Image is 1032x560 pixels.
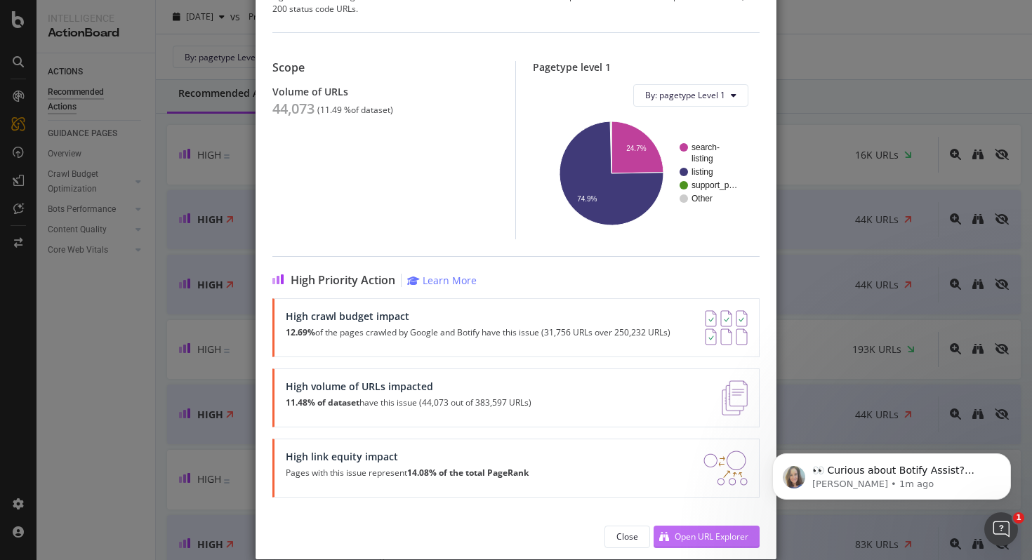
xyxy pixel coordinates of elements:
div: Volume of URLs [272,86,498,98]
div: Close [616,531,638,542]
text: 24.7% [626,145,646,152]
img: DDxVyA23.png [703,451,748,486]
strong: 12.69% [286,326,315,338]
strong: 14.08% of the total PageRank [407,467,529,479]
text: search- [692,142,720,152]
button: By: pagetype Level 1 [633,84,748,107]
svg: A chart. [544,118,748,228]
text: Other [692,194,713,204]
div: 44,073 [272,100,315,117]
div: High crawl budget impact [286,310,670,322]
div: ( 11.49 % of dataset ) [317,105,393,115]
div: Scope [272,61,498,74]
img: AY0oso9MOvYAAAAASUVORK5CYII= [705,310,748,345]
span: 1 [1013,512,1024,524]
span: High Priority Action [291,274,395,287]
span: By: pagetype Level 1 [645,89,725,101]
div: Pagetype level 1 [533,61,760,73]
div: High volume of URLs impacted [286,380,531,392]
text: 74.9% [577,195,597,203]
div: Open URL Explorer [675,531,748,542]
button: Close [604,526,650,548]
p: Pages with this issue represent [286,468,529,478]
img: e5DMFwAAAABJRU5ErkJggg== [722,380,748,415]
text: listing [692,154,713,164]
p: have this issue (44,073 out of 383,597 URLs) [286,398,531,408]
iframe: Intercom live chat [984,512,1018,546]
text: support_p… [692,180,737,190]
div: High link equity impact [286,451,529,462]
a: Learn More [407,274,477,287]
text: listing [692,167,713,177]
button: Open URL Explorer [654,526,760,548]
p: of the pages crawled by Google and Botify have this issue (31,756 URLs over 250,232 URLs) [286,328,670,338]
strong: 11.48% of dataset [286,396,359,408]
div: Learn More [423,274,477,287]
iframe: Intercom notifications message [751,424,1032,522]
